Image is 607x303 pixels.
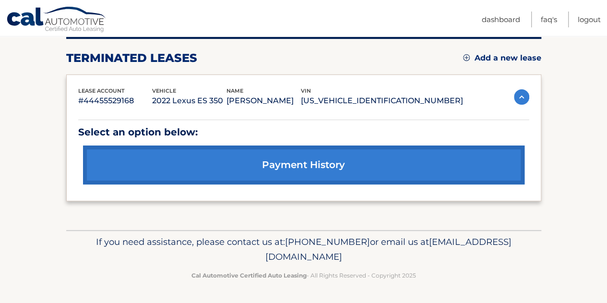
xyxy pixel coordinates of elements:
p: - All Rights Reserved - Copyright 2025 [72,270,535,280]
p: [US_VEHICLE_IDENTIFICATION_NUMBER] [301,94,463,108]
p: [PERSON_NAME] [226,94,301,108]
a: Logout [578,12,601,27]
span: name [226,87,243,94]
img: accordion-active.svg [514,89,529,105]
p: Select an option below: [78,124,529,141]
span: lease account [78,87,125,94]
img: add.svg [463,54,470,61]
strong: Cal Automotive Certified Auto Leasing [191,272,307,279]
p: If you need assistance, please contact us at: or email us at [72,234,535,265]
h2: terminated leases [66,51,197,65]
p: #44455529168 [78,94,153,108]
a: FAQ's [541,12,557,27]
a: payment history [83,145,524,184]
span: vehicle [152,87,176,94]
span: vin [301,87,311,94]
span: [PHONE_NUMBER] [285,236,370,247]
p: 2022 Lexus ES 350 [152,94,226,108]
a: Add a new lease [463,53,541,63]
a: Dashboard [482,12,520,27]
a: Cal Automotive [6,6,107,34]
